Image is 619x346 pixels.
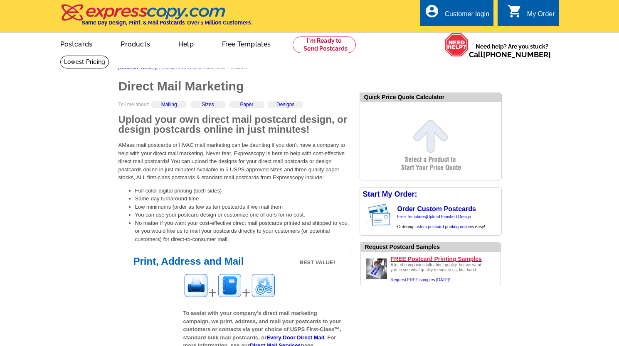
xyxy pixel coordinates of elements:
[118,80,351,93] h1: Direct Mail Marketing
[266,334,324,341] a: Every Door Direct Mail
[183,273,345,304] div: + +
[397,214,426,219] a: Free Templates
[135,211,351,219] li: You can use your postcard design or customize one of ours for no cost.
[161,102,177,107] a: Mailing
[209,34,284,53] a: Free Templates
[60,10,252,26] a: Same Day Design, Print, & Mail Postcards. Over 1 Million Customers.
[507,9,555,19] a: shopping_cart My Order
[391,278,451,282] a: Request FREE samples [DATE]!
[165,34,207,53] a: Help
[217,273,242,298] img: Addressing image for postcards
[397,214,485,229] span: | Ordering is easy!
[118,101,351,115] div: Tell me about:
[135,203,351,211] li: Low minimums (order as few as ten postcards if we mail them
[360,93,501,102] div: Quick Price Quote Calculator
[47,34,106,53] a: Postcards
[251,273,276,298] img: Mailing image for postcards
[135,187,351,195] li: Full-color digital printing (both sides)
[424,9,489,19] a: account_circle Customer login
[427,214,471,219] a: Upload Finished Design
[365,243,501,251] div: Request Postcard Samples
[507,4,522,19] i: shopping_cart
[202,102,214,107] a: Sizes
[300,258,335,267] span: BEST VALUE!
[444,10,489,22] div: Customer login
[444,33,469,57] img: help
[413,224,471,229] a: custom postcard printing online
[118,141,351,182] p: AMass mail postcards or HVAC mail marketing can be daunting if you don’t have a company to help w...
[360,201,367,229] img: background image for postcard
[183,273,208,298] img: Printing image for postcards
[364,256,389,281] img: Upload a design ready to be printed
[391,255,497,263] a: FREE Postcard Printing Samples
[276,102,294,107] a: Designs
[360,188,501,201] div: Start My Order:
[367,201,396,229] img: post card showing stamp and address area
[135,195,351,203] li: Same-day turnaround time
[424,4,439,19] i: account_circle
[107,34,163,53] a: Products
[469,42,555,59] span: Need help? Are you stuck?
[133,256,345,266] h2: Print, Address and Mail
[135,219,351,244] li: No matter if you want your cost-effective direct mail postcards printed and shipped to you, or yo...
[469,50,551,59] span: Call
[118,115,351,134] h2: Upload your own direct mail postcard design, or design postcards online in just minutes!
[82,19,252,26] h4: Same Day Design, Print, & Mail Postcards. Over 1 Million Customers.
[483,50,551,59] a: [PHONE_NUMBER]
[527,10,555,22] div: My Order
[391,263,486,283] div: A lot of companies talk about quality, but we want you to see what quality means to us, first hand.
[240,102,253,107] a: Paper
[397,205,476,212] a: Order Custom Postcards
